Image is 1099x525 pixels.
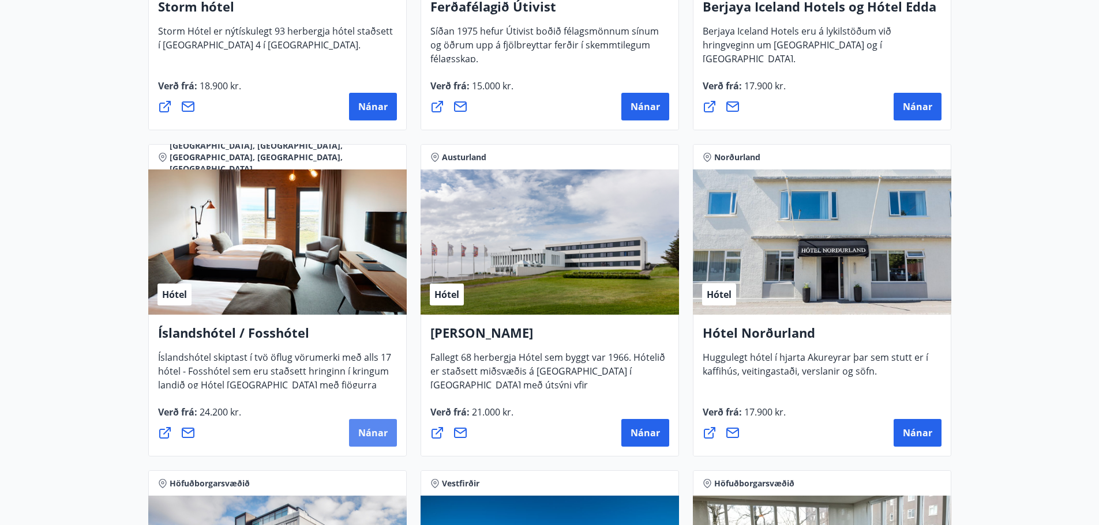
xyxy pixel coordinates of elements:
[430,351,665,414] span: Fallegt 68 herbergja Hótel sem byggt var 1966. Hótelið er staðsett miðsvæðis á [GEOGRAPHIC_DATA] ...
[434,288,459,301] span: Hótel
[714,478,794,489] span: Höfuðborgarsvæðið
[158,351,391,414] span: Íslandshótel skiptast í tvö öflug vörumerki með alls 17 hótel - Fosshótel sem eru staðsett hringi...
[703,80,786,101] span: Verð frá :
[349,419,397,447] button: Nánar
[903,100,932,113] span: Nánar
[197,406,241,418] span: 24.200 kr.
[894,93,942,120] button: Nánar
[197,80,241,92] span: 18.900 kr.
[162,288,187,301] span: Hótel
[703,25,891,74] span: Berjaya Iceland Hotels eru á lykilstöðum við hringveginn um [GEOGRAPHIC_DATA] og í [GEOGRAPHIC_DA...
[158,406,241,428] span: Verð frá :
[703,406,786,428] span: Verð frá :
[442,152,486,163] span: Austurland
[358,426,388,439] span: Nánar
[358,100,388,113] span: Nánar
[631,100,660,113] span: Nánar
[430,80,513,101] span: Verð frá :
[703,324,942,350] h4: Hótel Norðurland
[470,406,513,418] span: 21.000 kr.
[170,140,397,175] span: [GEOGRAPHIC_DATA], [GEOGRAPHIC_DATA], [GEOGRAPHIC_DATA], [GEOGRAPHIC_DATA], [GEOGRAPHIC_DATA]
[703,351,928,387] span: Huggulegt hótel í hjarta Akureyrar þar sem stutt er í kaffihús, veitingastaði, verslanir og söfn.
[430,324,669,350] h4: [PERSON_NAME]
[621,93,669,120] button: Nánar
[170,478,250,489] span: Höfuðborgarsvæðið
[621,419,669,447] button: Nánar
[349,93,397,120] button: Nánar
[158,25,393,61] span: Storm Hótel er nýtískulegt 93 herbergja hótel staðsett í [GEOGRAPHIC_DATA] 4 í [GEOGRAPHIC_DATA].
[470,80,513,92] span: 15.000 kr.
[894,419,942,447] button: Nánar
[707,288,732,301] span: Hótel
[714,152,760,163] span: Norðurland
[742,406,786,418] span: 17.900 kr.
[158,80,241,101] span: Verð frá :
[430,25,659,74] span: Síðan 1975 hefur Útivist boðið félagsmönnum sínum og öðrum upp á fjölbreyttar ferðir í skemmtileg...
[631,426,660,439] span: Nánar
[430,406,513,428] span: Verð frá :
[442,478,479,489] span: Vestfirðir
[903,426,932,439] span: Nánar
[742,80,786,92] span: 17.900 kr.
[158,324,397,350] h4: Íslandshótel / Fosshótel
